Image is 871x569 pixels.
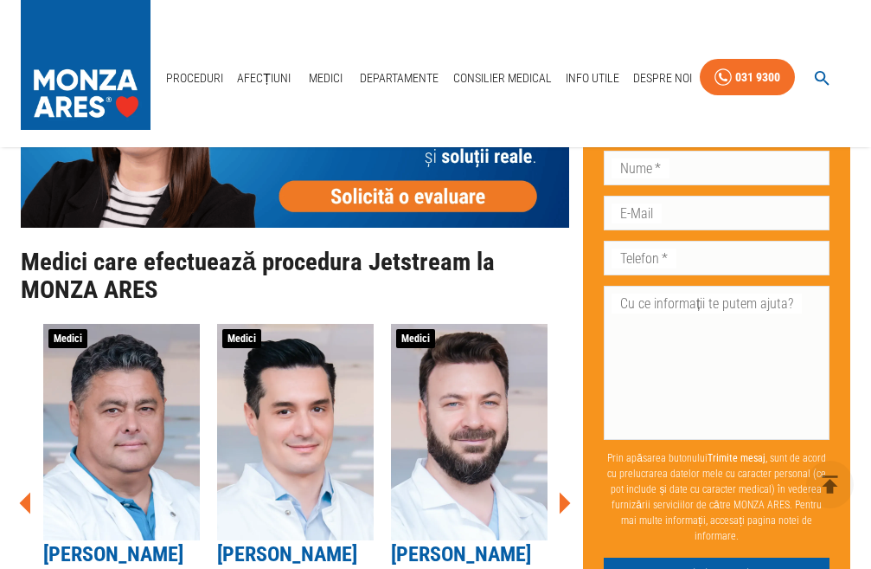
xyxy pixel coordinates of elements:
button: delete [806,461,854,508]
a: Proceduri [159,61,230,96]
span: Medici [396,329,435,348]
a: Afecțiuni [230,61,298,96]
div: 031 9300 [735,67,780,88]
a: Despre Noi [626,61,699,96]
a: Medici [298,61,353,96]
a: [PERSON_NAME] [217,542,357,566]
a: [PERSON_NAME] [391,542,531,566]
a: [PERSON_NAME] [43,542,183,566]
a: 031 9300 [700,59,795,96]
b: Trimite mesaj [708,452,765,464]
h2: Medici care efectuează procedura Jetstream la MONZA ARES [21,249,569,303]
a: Info Utile [559,61,626,96]
p: Prin apăsarea butonului , sunt de acord cu prelucrarea datelor mele cu caracter personal (ce pot ... [604,443,829,551]
a: Departamente [353,61,445,96]
span: Medici [48,329,87,348]
span: Medici [222,329,261,348]
a: Consilier Medical [446,61,559,96]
